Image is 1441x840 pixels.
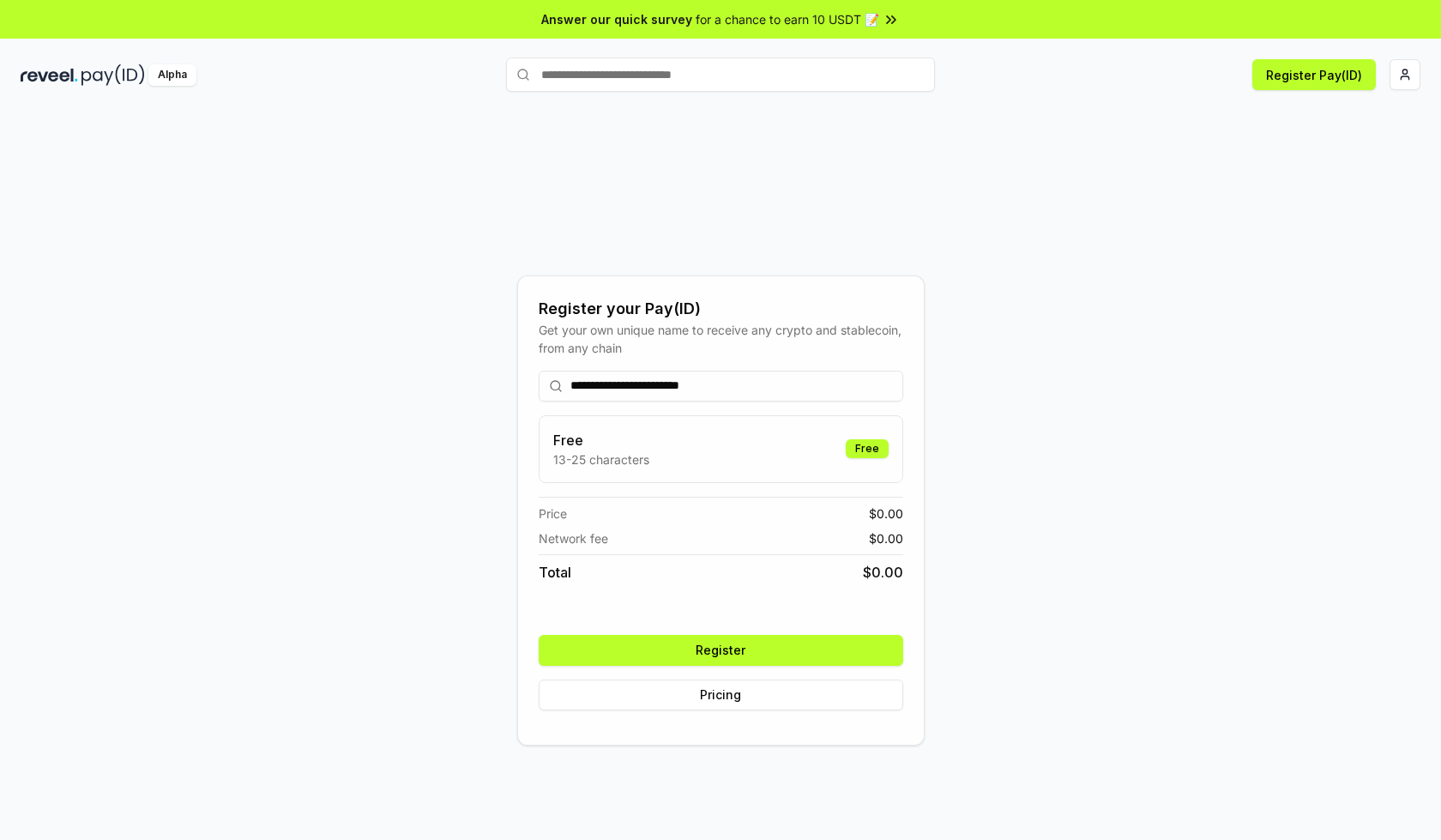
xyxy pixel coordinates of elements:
span: $ 0.00 [863,562,903,583]
div: Alpha [148,64,196,86]
div: Get your own unique name to receive any crypto and stablecoin, from any chain [539,321,903,357]
img: reveel_dark [21,64,78,86]
button: Pricing [539,680,903,710]
span: Price [539,505,567,523]
div: Free [846,439,889,458]
img: pay_id [81,64,145,86]
p: 13-25 characters [553,450,649,468]
span: Answer our quick survey [541,10,692,28]
div: Register your Pay(ID) [539,297,903,321]
span: Network fee [539,529,608,547]
span: for a chance to earn 10 USDT 📝 [696,10,879,28]
span: $ 0.00 [869,529,903,547]
h3: Free [553,430,649,450]
span: Total [539,562,571,583]
button: Register [539,635,903,666]
button: Register Pay(ID) [1252,59,1376,90]
span: $ 0.00 [869,505,903,523]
